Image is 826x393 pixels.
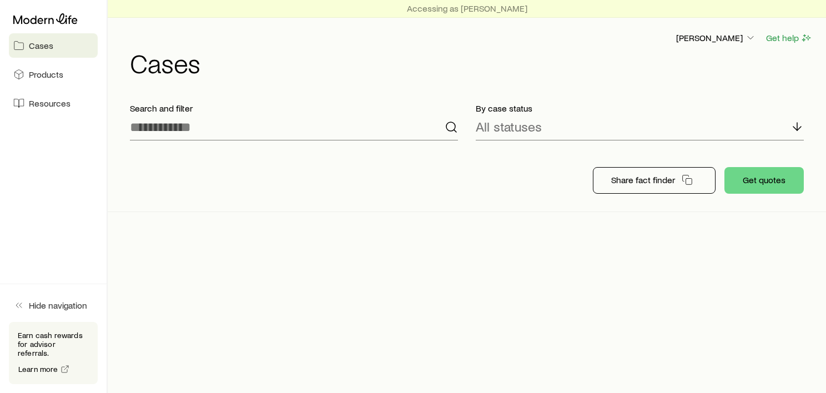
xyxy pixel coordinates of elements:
[29,300,87,311] span: Hide navigation
[9,33,98,58] a: Cases
[611,174,675,185] p: Share fact finder
[18,331,89,357] p: Earn cash rewards for advisor referrals.
[676,32,756,43] p: [PERSON_NAME]
[18,365,58,373] span: Learn more
[765,32,813,44] button: Get help
[29,69,63,80] span: Products
[9,322,98,384] div: Earn cash rewards for advisor referrals.Learn more
[407,3,527,14] p: Accessing as [PERSON_NAME]
[676,32,757,45] button: [PERSON_NAME]
[9,91,98,115] a: Resources
[9,62,98,87] a: Products
[476,103,804,114] p: By case status
[130,103,458,114] p: Search and filter
[476,119,542,134] p: All statuses
[29,98,70,109] span: Resources
[724,167,804,194] button: Get quotes
[29,40,53,51] span: Cases
[9,293,98,318] button: Hide navigation
[593,167,716,194] button: Share fact finder
[130,49,813,76] h1: Cases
